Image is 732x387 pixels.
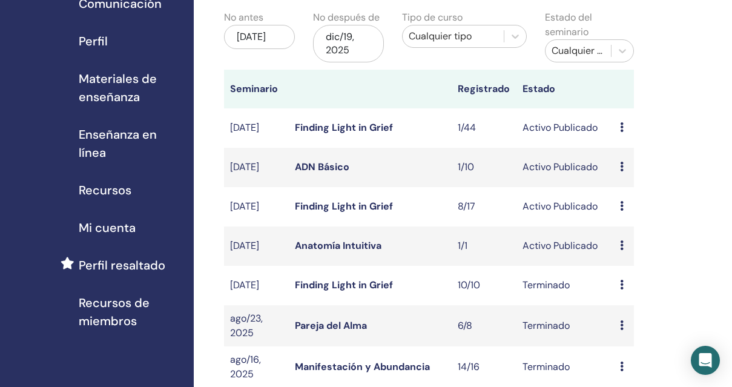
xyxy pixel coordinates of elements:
[452,305,516,346] td: 6/8
[79,181,131,199] span: Recursos
[313,25,384,62] div: dic/19, 2025
[79,294,184,330] span: Recursos de miembros
[295,200,393,213] a: Finding Light in Grief
[224,305,289,346] td: ago/23, 2025
[516,187,614,227] td: Activo Publicado
[516,70,614,108] th: Estado
[452,70,516,108] th: Registrado
[79,70,184,106] span: Materiales de enseñanza
[224,10,263,25] label: No antes
[295,160,349,173] a: ADN Básico
[452,266,516,305] td: 10/10
[79,125,184,162] span: Enseñanza en línea
[224,70,289,108] th: Seminario
[295,319,367,332] a: Pareja del Alma
[516,148,614,187] td: Activo Publicado
[516,108,614,148] td: Activo Publicado
[516,227,614,266] td: Activo Publicado
[545,10,634,39] label: Estado del seminario
[79,219,136,237] span: Mi cuenta
[295,121,393,134] a: Finding Light in Grief
[452,227,516,266] td: 1/1
[224,266,289,305] td: [DATE]
[402,10,463,25] label: Tipo de curso
[452,108,516,148] td: 1/44
[452,187,516,227] td: 8/17
[295,279,393,291] a: Finding Light in Grief
[224,108,289,148] td: [DATE]
[224,187,289,227] td: [DATE]
[313,10,380,25] label: No después de
[79,256,165,274] span: Perfil resaltado
[295,239,381,252] a: Anatomía Intuitiva
[516,305,614,346] td: Terminado
[409,29,498,44] div: Cualquier tipo
[224,25,295,49] div: [DATE]
[552,44,605,58] div: Cualquier estatus
[224,227,289,266] td: [DATE]
[452,148,516,187] td: 1/10
[295,360,430,373] a: Manifestación y Abundancia
[516,266,614,305] td: Terminado
[79,32,108,50] span: Perfil
[691,346,720,375] div: Open Intercom Messenger
[224,148,289,187] td: [DATE]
